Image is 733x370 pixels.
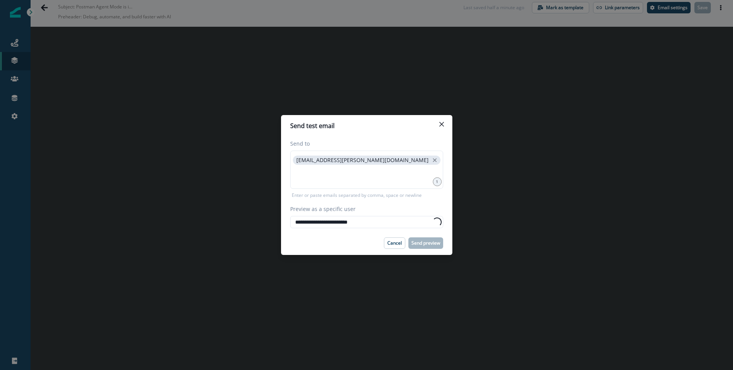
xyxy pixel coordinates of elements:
div: 1 [433,177,442,186]
button: close [431,156,439,164]
button: Close [436,118,448,130]
button: Cancel [384,237,405,249]
p: [EMAIL_ADDRESS][PERSON_NAME][DOMAIN_NAME] [296,157,429,164]
p: Send test email [290,121,335,130]
p: Enter or paste emails separated by comma, space or newline [290,192,423,199]
label: Send to [290,140,439,148]
p: Cancel [387,240,402,246]
label: Preview as a specific user [290,205,439,213]
p: Send preview [411,240,440,246]
button: Send preview [408,237,443,249]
